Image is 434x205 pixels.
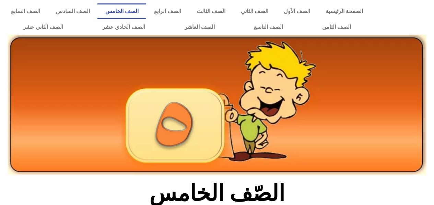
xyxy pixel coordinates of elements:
a: الصف الخامس [97,3,146,19]
a: الصف الثالث [189,3,233,19]
a: الصف الثاني عشر [3,19,83,35]
a: الصف السابع [3,3,48,19]
a: الصف الثاني [233,3,276,19]
a: الصف الأول [276,3,318,19]
a: الصف الثامن [303,19,371,35]
a: الصف الحادي عشر [83,19,165,35]
a: الصف التاسع [234,19,303,35]
a: الصف العاشر [165,19,234,35]
a: الصف الرابع [146,3,189,19]
a: الصفحة الرئيسية [318,3,371,19]
a: الصف السادس [48,3,97,19]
